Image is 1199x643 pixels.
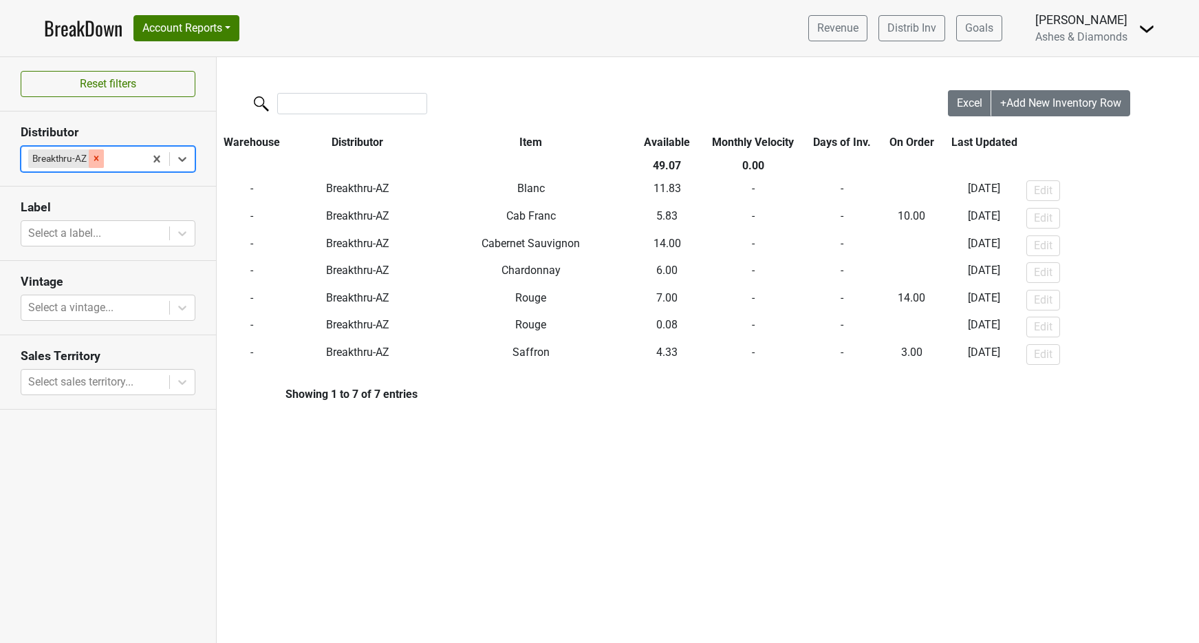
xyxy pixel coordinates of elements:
[1026,317,1060,337] button: Edit
[945,314,1023,341] td: [DATE]
[634,259,701,286] td: 6.00
[701,341,806,368] td: -
[634,341,701,368] td: 4.33
[287,232,429,260] td: Breakthru-AZ
[957,96,982,109] span: Excel
[515,291,546,304] span: Rouge
[1026,208,1060,229] button: Edit
[287,131,429,154] th: Distributor: activate to sort column ascending
[808,15,867,41] a: Revenue
[945,204,1023,232] td: [DATE]
[806,314,878,341] td: -
[21,125,195,140] h3: Distributor
[217,178,287,205] td: -
[1035,30,1127,43] span: Ashes & Diamonds
[634,204,701,232] td: 5.83
[945,341,1023,368] td: [DATE]
[878,314,945,341] td: -
[806,131,878,154] th: Days of Inv.: activate to sort column ascending
[217,341,287,368] td: -
[429,131,634,154] th: Item: activate to sort column ascending
[945,232,1023,260] td: [DATE]
[634,286,701,314] td: 7.00
[878,341,945,368] td: -
[701,131,806,154] th: Monthly Velocity: activate to sort column ascending
[991,90,1130,116] button: +Add New Inventory Row
[512,346,550,359] span: Saffron
[1026,262,1060,283] button: Edit
[482,237,580,250] span: Cabernet Sauvignon
[21,71,195,97] button: Reset filters
[701,232,806,260] td: -
[517,182,545,195] span: Blanc
[217,286,287,314] td: -
[806,259,878,286] td: -
[1035,11,1127,29] div: [PERSON_NAME]
[1026,344,1060,365] button: Edit
[634,314,701,341] td: 0.08
[1026,180,1060,201] button: Edit
[515,318,546,331] span: Rouge
[945,131,1023,154] th: Last Updated: activate to sort column ascending
[89,149,104,167] div: Remove Breakthru-AZ
[287,204,429,232] td: Breakthru-AZ
[806,178,878,205] td: -
[878,286,945,314] td: -
[287,178,429,205] td: Breakthru-AZ
[287,341,429,368] td: Breakthru-AZ
[878,131,945,154] th: On Order: activate to sort column ascending
[1026,235,1060,256] button: Edit
[217,259,287,286] td: -
[701,154,806,178] th: 0.00
[21,200,195,215] h3: Label
[634,154,701,178] th: 49.07
[945,259,1023,286] td: [DATE]
[287,286,429,314] td: Breakthru-AZ
[287,259,429,286] td: Breakthru-AZ
[806,204,878,232] td: -
[133,15,239,41] button: Account Reports
[1000,96,1121,109] span: +Add New Inventory Row
[217,314,287,341] td: -
[217,204,287,232] td: -
[806,232,878,260] td: -
[701,259,806,286] td: -
[634,131,701,154] th: Available: activate to sort column ascending
[956,15,1002,41] a: Goals
[217,131,287,154] th: Warehouse: activate to sort column ascending
[806,341,878,368] td: -
[1138,21,1155,37] img: Dropdown Menu
[501,264,561,277] span: Chardonnay
[701,286,806,314] td: -
[878,15,945,41] a: Distrib Inv
[506,209,556,222] span: Cab Franc
[701,204,806,232] td: -
[217,232,287,260] td: -
[21,275,195,289] h3: Vintage
[44,14,122,43] a: BreakDown
[701,178,806,205] td: -
[878,204,945,232] td: -
[806,286,878,314] td: -
[878,178,945,205] td: -
[634,232,701,260] td: 14.00
[878,232,945,260] td: -
[28,149,89,167] div: Breakthru-AZ
[1026,290,1060,310] button: Edit
[217,388,418,401] div: Showing 1 to 7 of 7 entries
[878,259,945,286] td: -
[701,314,806,341] td: -
[945,286,1023,314] td: [DATE]
[287,314,429,341] td: Breakthru-AZ
[21,349,195,363] h3: Sales Territory
[945,178,1023,205] td: [DATE]
[948,90,992,116] button: Excel
[634,178,701,205] td: 11.83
